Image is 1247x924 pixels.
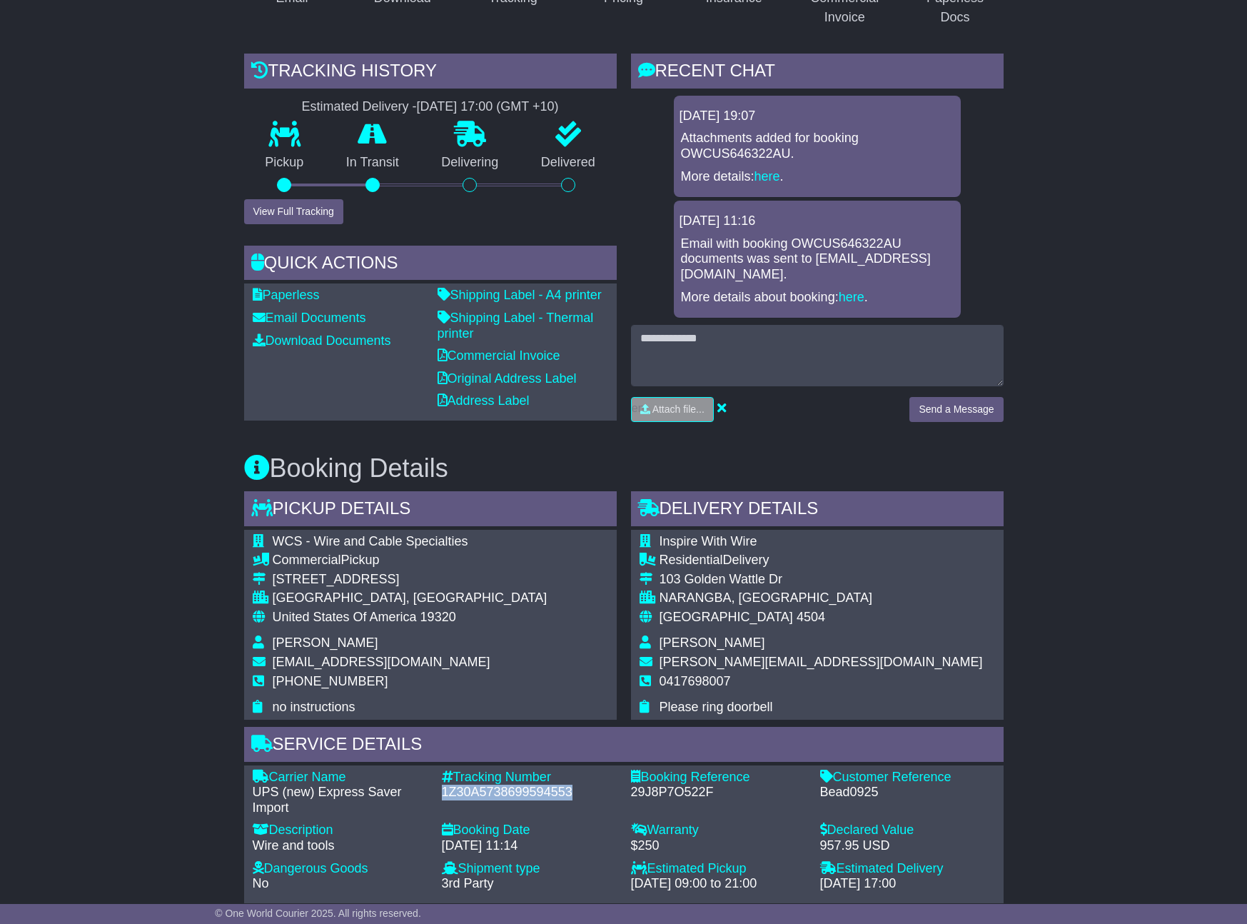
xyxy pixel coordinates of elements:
a: Paperless [253,288,320,302]
span: [EMAIL_ADDRESS][DOMAIN_NAME] [273,655,490,669]
div: Description [253,823,428,838]
div: Estimated Delivery - [244,99,617,115]
span: [PERSON_NAME] [660,636,765,650]
div: Tracking Number [442,770,617,785]
div: Shipment type [442,861,617,877]
div: Booking Reference [631,770,806,785]
a: Shipping Label - Thermal printer [438,311,594,341]
div: [DATE] 17:00 [820,876,995,892]
div: Dangerous Goods [253,861,428,877]
span: [GEOGRAPHIC_DATA] [660,610,793,624]
div: 1Z30A5738699594553 [442,785,617,800]
span: WCS - Wire and Cable Specialties [273,534,468,548]
div: Service Details [244,727,1004,765]
button: View Full Tracking [244,199,343,224]
a: Original Address Label [438,371,577,386]
div: NARANGBA, [GEOGRAPHIC_DATA] [660,591,983,606]
span: No [253,876,269,890]
span: [PERSON_NAME] [273,636,378,650]
a: Email Documents [253,311,366,325]
p: Attachments added for booking OWCUS646322AU. [681,131,954,161]
div: [GEOGRAPHIC_DATA], [GEOGRAPHIC_DATA] [273,591,547,606]
div: Estimated Delivery [820,861,995,877]
span: 0417698007 [660,674,731,688]
p: Email with booking OWCUS646322AU documents was sent to [EMAIL_ADDRESS][DOMAIN_NAME]. [681,236,954,283]
span: 4504 [797,610,825,624]
div: Delivery [660,553,983,568]
div: 957.95 USD [820,838,995,854]
span: Inspire With Wire [660,534,757,548]
p: More details: . [681,169,954,185]
h3: Booking Details [244,454,1004,483]
div: [DATE] 11:14 [442,838,617,854]
div: [DATE] 11:16 [680,214,955,229]
div: Quick Actions [244,246,617,284]
a: here [839,290,864,304]
div: RECENT CHAT [631,54,1004,92]
span: [PHONE_NUMBER] [273,674,388,688]
div: Declared Value [820,823,995,838]
div: Wire and tools [253,838,428,854]
a: Address Label [438,393,530,408]
div: UPS (new) Express Saver Import [253,785,428,815]
div: Delivery Details [631,491,1004,530]
div: Tracking history [244,54,617,92]
div: [STREET_ADDRESS] [273,572,547,588]
p: More details about booking: . [681,290,954,306]
span: no instructions [273,700,355,714]
p: Pickup [244,155,325,171]
div: Warranty [631,823,806,838]
span: [PERSON_NAME][EMAIL_ADDRESS][DOMAIN_NAME] [660,655,983,669]
div: Pickup [273,553,547,568]
a: Shipping Label - A4 printer [438,288,602,302]
span: 3rd Party [442,876,494,890]
div: [DATE] 19:07 [680,109,955,124]
span: © One World Courier 2025. All rights reserved. [215,908,421,919]
div: Estimated Pickup [631,861,806,877]
div: 29J8P7O522F [631,785,806,800]
div: Pickup Details [244,491,617,530]
div: [DATE] 17:00 (GMT +10) [417,99,559,115]
div: Carrier Name [253,770,428,785]
button: Send a Message [909,397,1003,422]
span: Residential [660,553,723,567]
span: Please ring doorbell [660,700,773,714]
div: Booking Date [442,823,617,838]
div: 103 Golden Wattle Dr [660,572,983,588]
span: United States Of America [273,610,417,624]
p: Delivering [420,155,520,171]
p: Delivered [520,155,617,171]
a: Download Documents [253,333,391,348]
p: In Transit [325,155,420,171]
div: Customer Reference [820,770,995,785]
span: Commercial [273,553,341,567]
a: Commercial Invoice [438,348,560,363]
div: Bead0925 [820,785,995,800]
div: [DATE] 09:00 to 21:00 [631,876,806,892]
a: here [754,169,780,184]
span: 19320 [420,610,456,624]
div: $250 [631,838,806,854]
